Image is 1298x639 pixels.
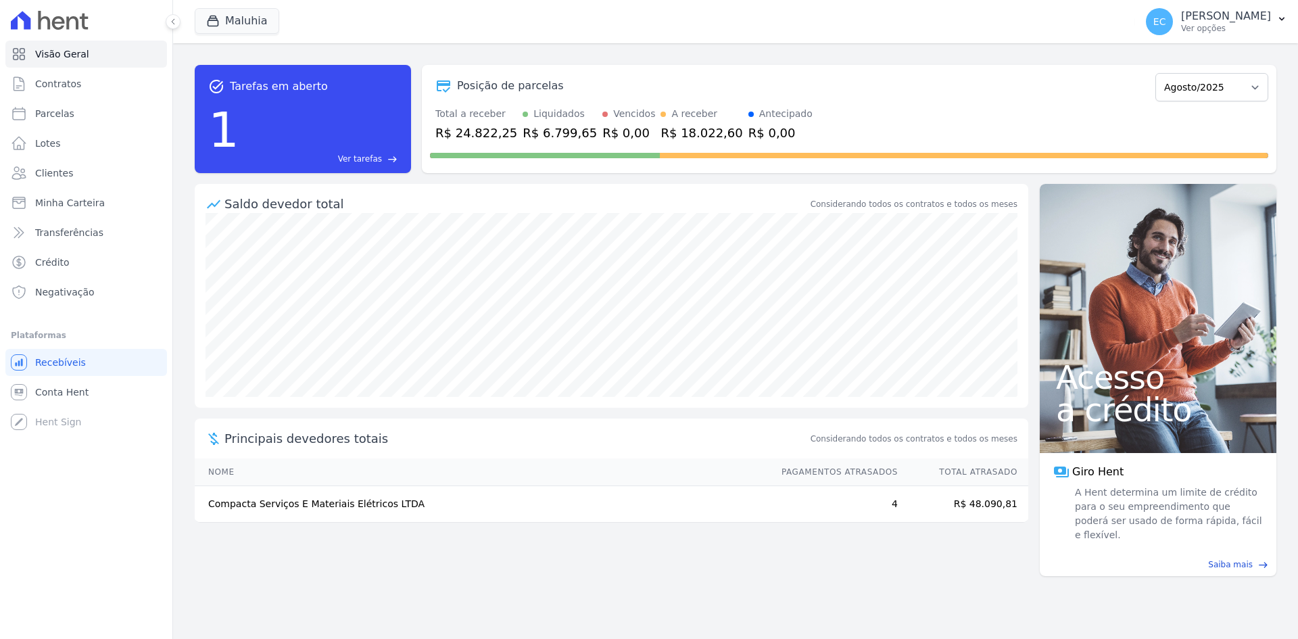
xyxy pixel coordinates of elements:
[1056,394,1260,426] span: a crédito
[1048,559,1268,571] a: Saiba mais east
[5,189,167,216] a: Minha Carteira
[35,107,74,120] span: Parcelas
[602,124,655,142] div: R$ 0,00
[435,107,517,121] div: Total a receber
[224,195,808,213] div: Saldo devedor total
[5,279,167,306] a: Negativação
[1072,464,1124,480] span: Giro Hent
[224,429,808,448] span: Principais devedores totais
[769,458,898,486] th: Pagamentos Atrasados
[523,124,597,142] div: R$ 6.799,65
[1135,3,1298,41] button: EC [PERSON_NAME] Ver opções
[208,78,224,95] span: task_alt
[898,486,1028,523] td: R$ 48.090,81
[5,379,167,406] a: Conta Hent
[11,327,162,344] div: Plataformas
[1153,17,1166,26] span: EC
[245,153,398,165] a: Ver tarefas east
[435,124,517,142] div: R$ 24.822,25
[533,107,585,121] div: Liquidados
[5,41,167,68] a: Visão Geral
[35,166,73,180] span: Clientes
[338,153,382,165] span: Ver tarefas
[671,107,717,121] div: A receber
[5,160,167,187] a: Clientes
[1258,560,1268,570] span: east
[898,458,1028,486] th: Total Atrasado
[35,137,61,150] span: Lotes
[35,196,105,210] span: Minha Carteira
[660,124,742,142] div: R$ 18.022,60
[35,385,89,399] span: Conta Hent
[387,154,398,164] span: east
[5,219,167,246] a: Transferências
[195,486,769,523] td: Compacta Serviços E Materiais Elétricos LTDA
[1056,361,1260,394] span: Acesso
[35,77,81,91] span: Contratos
[457,78,564,94] div: Posição de parcelas
[1208,559,1253,571] span: Saiba mais
[5,130,167,157] a: Lotes
[195,458,769,486] th: Nome
[195,8,279,34] button: Maluhia
[613,107,655,121] div: Vencidos
[1181,9,1271,23] p: [PERSON_NAME]
[35,285,95,299] span: Negativação
[769,486,898,523] td: 4
[35,256,70,269] span: Crédito
[5,249,167,276] a: Crédito
[5,100,167,127] a: Parcelas
[5,349,167,376] a: Recebíveis
[35,356,86,369] span: Recebíveis
[748,124,813,142] div: R$ 0,00
[5,70,167,97] a: Contratos
[759,107,813,121] div: Antecipado
[811,198,1017,210] div: Considerando todos os contratos e todos os meses
[1181,23,1271,34] p: Ver opções
[208,95,239,165] div: 1
[35,226,103,239] span: Transferências
[1072,486,1263,542] span: A Hent determina um limite de crédito para o seu empreendimento que poderá ser usado de forma ráp...
[230,78,328,95] span: Tarefas em aberto
[35,47,89,61] span: Visão Geral
[811,433,1017,445] span: Considerando todos os contratos e todos os meses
